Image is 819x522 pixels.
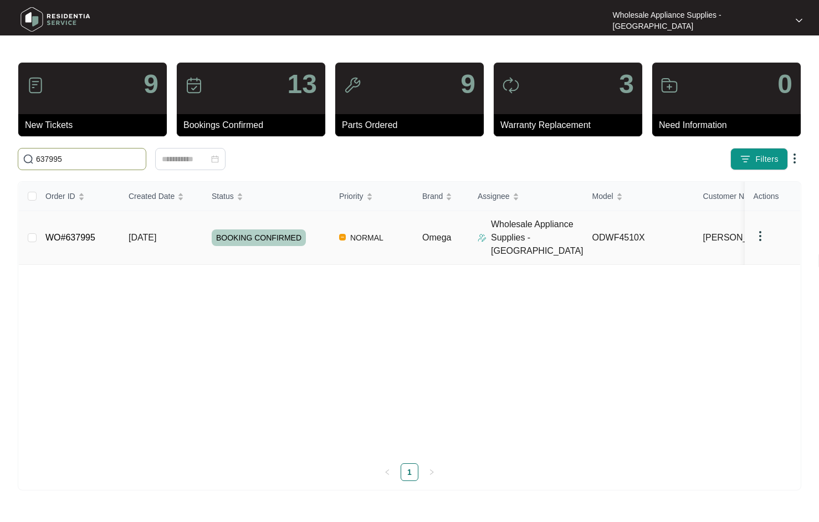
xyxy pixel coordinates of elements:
span: Status [212,190,234,202]
img: residentia service logo [17,3,94,36]
th: Order ID [37,182,120,211]
img: Assigner Icon [478,233,487,242]
a: 1 [401,464,418,480]
th: Brand [413,182,469,211]
span: Omega [422,233,451,242]
p: New Tickets [25,119,167,132]
img: icon [661,76,678,94]
li: Previous Page [378,463,396,481]
span: Created Date [129,190,175,202]
p: Wholesale Appliance Supplies - [GEOGRAPHIC_DATA] [491,218,583,258]
p: 0 [777,71,792,98]
img: search-icon [23,153,34,165]
span: Assignee [478,190,510,202]
span: Filters [755,153,779,165]
img: icon [344,76,361,94]
p: Wholesale Appliance Supplies - [GEOGRAPHIC_DATA] [613,9,786,32]
img: dropdown arrow [788,152,801,165]
th: Assignee [469,182,583,211]
button: right [423,463,441,481]
img: filter icon [740,153,751,165]
button: left [378,463,396,481]
span: left [384,469,391,475]
p: 9 [460,71,475,98]
span: Customer Name [703,190,760,202]
span: Brand [422,190,443,202]
img: icon [27,76,44,94]
li: 1 [401,463,418,481]
p: Parts Ordered [342,119,484,132]
button: filter iconFilters [730,148,788,170]
p: Bookings Confirmed [183,119,325,132]
th: Created Date [120,182,203,211]
img: icon [185,76,203,94]
span: right [428,469,435,475]
span: NORMAL [346,231,388,244]
li: Next Page [423,463,441,481]
span: [PERSON_NAME] [703,231,776,244]
p: Warranty Replacement [500,119,642,132]
th: Model [583,182,694,211]
p: 3 [619,71,634,98]
th: Customer Name [694,182,805,211]
input: Search by Order Id, Assignee Name, Customer Name, Brand and Model [36,153,141,165]
p: 9 [144,71,158,98]
img: icon [502,76,520,94]
span: [DATE] [129,233,156,242]
th: Priority [330,182,413,211]
span: Order ID [45,190,75,202]
img: dropdown arrow [754,229,767,243]
th: Status [203,182,330,211]
p: 13 [288,71,317,98]
span: Priority [339,190,364,202]
a: WO#637995 [45,233,95,242]
td: ODWF4510X [583,211,694,265]
span: BOOKING CONFIRMED [212,229,306,246]
span: Model [592,190,613,202]
img: dropdown arrow [796,18,802,23]
th: Actions [745,182,800,211]
img: Vercel Logo [339,234,346,240]
p: Need Information [659,119,801,132]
